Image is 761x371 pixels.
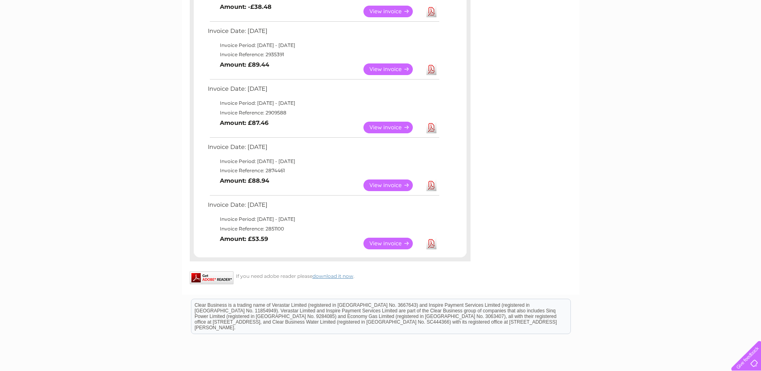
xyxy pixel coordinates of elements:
[206,26,440,41] td: Invoice Date: [DATE]
[206,50,440,59] td: Invoice Reference: 2935391
[206,166,440,175] td: Invoice Reference: 2874461
[206,157,440,166] td: Invoice Period: [DATE] - [DATE]
[708,34,727,40] a: Contact
[363,179,422,191] a: View
[363,238,422,249] a: View
[620,34,635,40] a: Water
[220,119,268,126] b: Amount: £87.46
[691,34,703,40] a: Blog
[26,21,67,45] img: logo.png
[426,238,436,249] a: Download
[206,41,440,50] td: Invoice Period: [DATE] - [DATE]
[206,200,440,214] td: Invoice Date: [DATE]
[220,235,268,243] b: Amount: £53.59
[313,273,353,279] a: download it now
[426,122,436,133] a: Download
[206,142,440,157] td: Invoice Date: [DATE]
[426,6,436,17] a: Download
[206,224,440,234] td: Invoice Reference: 2851100
[662,34,686,40] a: Telecoms
[220,61,269,68] b: Amount: £89.44
[220,3,272,10] b: Amount: -£38.48
[640,34,658,40] a: Energy
[220,177,269,184] b: Amount: £88.94
[191,4,570,39] div: Clear Business is a trading name of Verastar Limited (registered in [GEOGRAPHIC_DATA] No. 3667643...
[190,271,471,279] div: If you need adobe reader please .
[610,4,665,14] a: 0333 014 3131
[363,122,422,133] a: View
[426,63,436,75] a: Download
[206,84,440,98] td: Invoice Date: [DATE]
[735,34,753,40] a: Log out
[363,6,422,17] a: View
[206,108,440,118] td: Invoice Reference: 2909588
[206,214,440,224] td: Invoice Period: [DATE] - [DATE]
[426,179,436,191] a: Download
[206,98,440,108] td: Invoice Period: [DATE] - [DATE]
[363,63,422,75] a: View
